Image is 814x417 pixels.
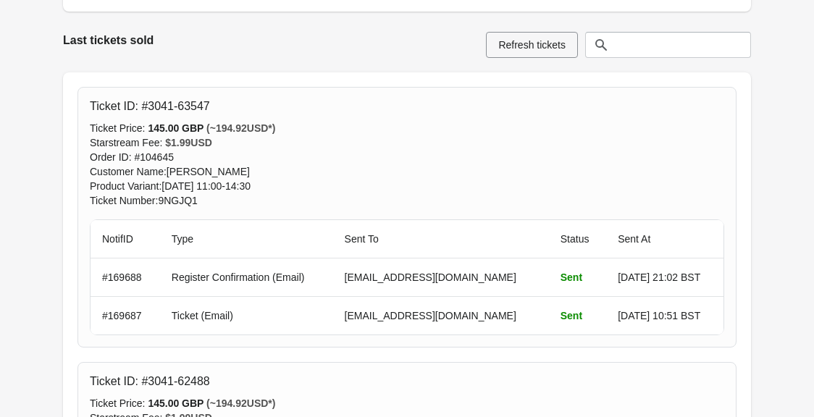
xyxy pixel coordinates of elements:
span: (~ 194.92 USD*) [206,122,275,134]
td: [EMAIL_ADDRESS][DOMAIN_NAME] [333,296,549,334]
th: #169688 [91,258,160,296]
div: Starstream Fee : [90,135,724,150]
td: [DATE] 10:51 BST [606,296,723,334]
div: Sent [561,270,595,285]
h3: Ticket ID: # 3041-62488 [90,374,210,389]
th: Sent At [606,220,723,258]
th: Type [160,220,333,258]
th: #169687 [91,296,160,334]
button: Refresh tickets [486,32,578,58]
div: Order ID : # 104645 [90,150,724,164]
h2: Last tickets sold [63,32,474,49]
span: Refresh tickets [498,39,566,51]
h3: Ticket ID: # 3041-63547 [90,99,210,114]
div: Ticket Price : [90,121,724,135]
td: Register Confirmation (Email) [160,258,333,296]
td: [DATE] 21:02 BST [606,258,723,296]
div: Customer Name : [PERSON_NAME] [90,164,724,179]
span: (~ 194.92 USD*) [206,397,275,409]
span: 145.00 GBP [148,122,206,134]
div: Sent [561,308,595,323]
td: Ticket (Email) [160,296,333,334]
td: [EMAIL_ADDRESS][DOMAIN_NAME] [333,258,549,296]
th: Sent To [333,220,549,258]
div: Ticket Price : [90,396,724,410]
div: Product Variant : [DATE] 11:00-14:30 [90,179,724,193]
span: $ 1.99 USD [165,137,212,148]
th: NotifID [91,220,160,258]
th: Status [549,220,606,258]
div: Ticket Number: 9NGJQ1 [90,193,724,208]
span: 145.00 GBP [148,397,206,409]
